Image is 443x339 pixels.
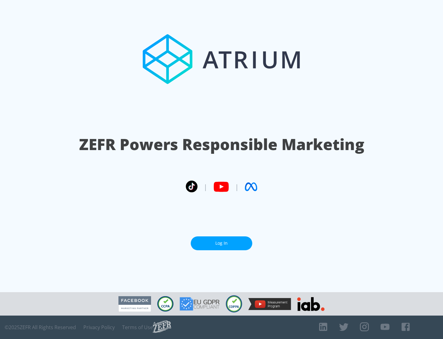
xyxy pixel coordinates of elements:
a: Log In [191,236,252,250]
img: CCPA Compliant [157,296,174,312]
img: Facebook Marketing Partner [118,296,151,312]
span: | [204,182,207,191]
span: © 2025 ZEFR All Rights Reserved [5,324,76,330]
a: Terms of Use [122,324,153,330]
a: Privacy Policy [83,324,115,330]
span: | [235,182,239,191]
h1: ZEFR Powers Responsible Marketing [79,134,364,155]
img: IAB [297,297,325,311]
img: GDPR Compliant [180,297,220,311]
img: YouTube Measurement Program [248,298,291,310]
img: COPPA Compliant [226,295,242,312]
